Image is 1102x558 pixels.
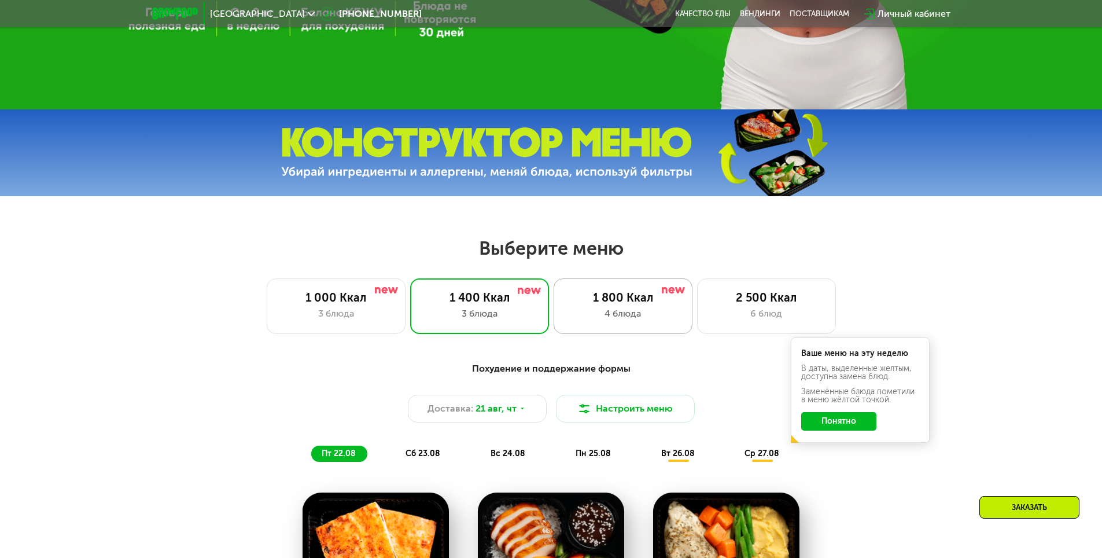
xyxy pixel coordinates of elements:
div: 1 400 Ккал [422,291,537,304]
div: 2 500 Ккал [709,291,824,304]
div: 6 блюд [709,307,824,321]
div: Похудение и поддержание формы [209,362,894,376]
a: [PHONE_NUMBER] [320,7,422,21]
div: Заказать [979,496,1079,519]
span: [GEOGRAPHIC_DATA] [210,9,305,19]
span: сб 23.08 [406,449,440,458]
span: вт 26.08 [661,449,695,458]
button: Понятно [801,412,876,431]
button: Настроить меню [556,395,695,423]
span: Доставка: [427,402,473,416]
div: 1 000 Ккал [279,291,393,304]
div: В даты, выделенные желтым, доступна замена блюд. [801,365,919,381]
div: Личный кабинет [878,7,950,21]
span: ср 27.08 [745,449,779,458]
div: Заменённые блюда пометили в меню жёлтой точкой. [801,388,919,404]
a: Качество еды [675,9,731,19]
div: 3 блюда [422,307,537,321]
span: 21 авг, чт [476,402,517,416]
h2: Выберите меню [37,237,1065,260]
a: Вендинги [740,9,780,19]
div: Ваше меню на эту неделю [801,350,919,358]
div: 1 800 Ккал [566,291,680,304]
span: вс 24.08 [491,449,525,458]
div: 3 блюда [279,307,393,321]
div: поставщикам [790,9,849,19]
span: пн 25.08 [576,449,611,458]
span: пт 22.08 [322,449,356,458]
div: 4 блюда [566,307,680,321]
